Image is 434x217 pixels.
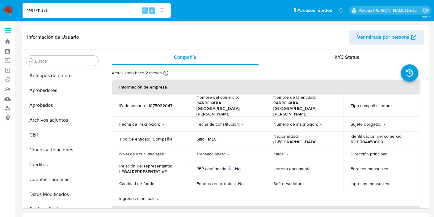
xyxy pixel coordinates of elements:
[24,98,101,113] button: Aprobados
[393,181,394,186] p: -
[338,8,343,13] a: Notificaciones
[351,103,379,108] p: Tipo compañía :
[24,157,101,172] button: Créditos
[357,30,410,45] span: Ver mirada por persona
[335,54,359,61] span: KYC Status
[196,151,225,157] p: Transacciones :
[119,181,158,186] p: Cantidad de fondos :
[162,121,164,127] p: -
[349,30,424,45] button: Ver mirada por persona
[273,121,318,127] p: Número de inscripción :
[351,133,402,139] p: Identificación del comercio :
[23,7,171,15] input: Buscar usuario o caso...
[238,181,244,186] p: No
[351,121,381,127] p: Sujeto obligado :
[382,103,392,108] p: other
[235,166,241,171] p: No
[148,103,172,108] p: 1075032047
[147,151,164,157] p: declared
[208,136,217,142] p: MLC
[119,103,146,108] p: ID de usuario :
[273,100,333,117] p: PARROQUIA [GEOGRAPHIC_DATA][PERSON_NAME]
[273,181,302,186] p: Soft descriptor :
[112,70,162,76] p: Actualizado hace 2 meses
[392,166,393,171] p: -
[24,202,101,217] button: Devices Geolocation
[27,34,79,40] h1: Información de Usuario
[119,163,172,169] p: Relación del representante :
[119,196,159,201] p: Ingresos mensuales :
[35,58,96,64] input: Buscar
[174,54,196,61] span: Compañía
[24,187,101,202] button: Datos Modificados
[351,166,389,171] p: Egresos mensuales :
[315,166,316,171] p: -
[359,7,421,13] p: paloma.falcondesoto@mercadolibre.cl
[112,80,420,94] th: Información de empresa
[227,151,229,157] p: -
[242,121,243,127] p: -
[24,172,101,187] button: Cuentas Bancarias
[156,6,168,15] button: search-icon
[423,7,429,14] a: Salir
[273,166,312,171] p: Ingreso documental :
[119,169,167,174] p: LEGALREPRESENTATIVE
[305,181,306,186] p: -
[196,166,233,171] p: PEP confirmado :
[119,151,145,157] p: Nivel de KYC :
[160,181,161,186] p: -
[196,121,240,127] p: Fecha de constitución :
[119,136,150,142] p: Tipo de entidad :
[196,181,236,186] p: Fondos recurrentes :
[24,128,101,142] button: CBT
[151,7,153,13] span: s
[196,136,205,142] p: Sitio :
[297,7,332,14] span: Accesos rápidos
[24,142,101,157] button: Cruces y Relaciones
[24,68,101,83] button: Anticipos de dinero
[384,121,385,127] p: -
[24,113,101,128] button: Archivos adjuntos
[273,139,317,145] p: [GEOGRAPHIC_DATA]
[143,7,148,13] span: Alt
[351,181,390,186] p: Ingresos mensuales :
[119,121,160,127] p: Fecha de inscripción :
[273,94,316,100] p: Nombre de la entidad :
[320,121,322,127] p: -
[273,151,284,157] p: Fatca :
[196,94,239,100] p: Nombre del comercio :
[196,100,256,117] p: PARROQUIA [GEOGRAPHIC_DATA][PERSON_NAME]
[153,136,173,142] p: Compañia
[29,58,34,63] button: Buscar
[161,196,162,201] p: -
[351,151,387,157] p: Dirección principal :
[287,151,288,157] p: -
[24,83,101,98] button: Aprobadores
[351,139,383,145] p: RUT 704459009
[273,133,299,139] p: Nacionalidad :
